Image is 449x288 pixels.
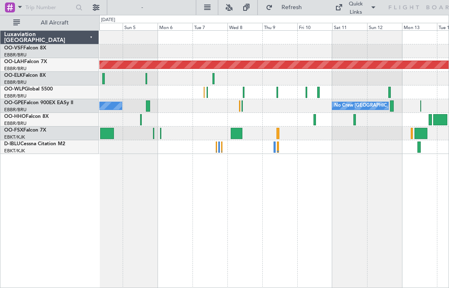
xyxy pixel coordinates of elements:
a: EBBR/BRU [4,93,27,99]
span: OO-WLP [4,87,25,92]
a: EBKT/KJK [4,134,25,140]
a: OO-ELKFalcon 8X [4,73,46,78]
span: OO-HHO [4,114,26,119]
span: OO-VSF [4,46,23,51]
a: OO-HHOFalcon 8X [4,114,49,119]
span: All Aircraft [22,20,88,26]
div: [DATE] [101,17,115,24]
a: EBKT/KJK [4,148,25,154]
div: Fri 10 [297,23,332,30]
div: Tue 7 [192,23,227,30]
div: Thu 9 [262,23,297,30]
button: Refresh [262,1,312,14]
a: EBBR/BRU [4,107,27,113]
a: EBBR/BRU [4,79,27,85]
div: Mon 6 [158,23,192,30]
a: OO-LAHFalcon 7X [4,59,47,64]
a: D-IBLUCessna Citation M2 [4,142,65,146]
a: OO-VSFFalcon 8X [4,46,46,51]
span: OO-LAH [4,59,24,64]
span: Refresh [274,5,309,10]
a: EBBR/BRU [4,52,27,58]
div: Sat 4 [87,23,122,30]
a: OO-WLPGlobal 5500 [4,87,53,92]
span: D-IBLU [4,142,20,146]
div: Sun 5 [123,23,158,30]
div: Mon 13 [402,23,437,30]
a: OO-FSXFalcon 7X [4,128,46,133]
span: OO-GPE [4,100,24,105]
div: Sat 11 [332,23,367,30]
span: OO-FSX [4,128,23,133]
button: All Aircraft [9,16,90,29]
a: EBBR/BRU [4,120,27,127]
a: OO-GPEFalcon 900EX EASy II [4,100,73,105]
button: Quick Links [331,1,381,14]
a: EBBR/BRU [4,66,27,72]
input: Trip Number [25,1,73,14]
div: Sun 12 [367,23,402,30]
div: Wed 8 [227,23,262,30]
span: OO-ELK [4,73,23,78]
